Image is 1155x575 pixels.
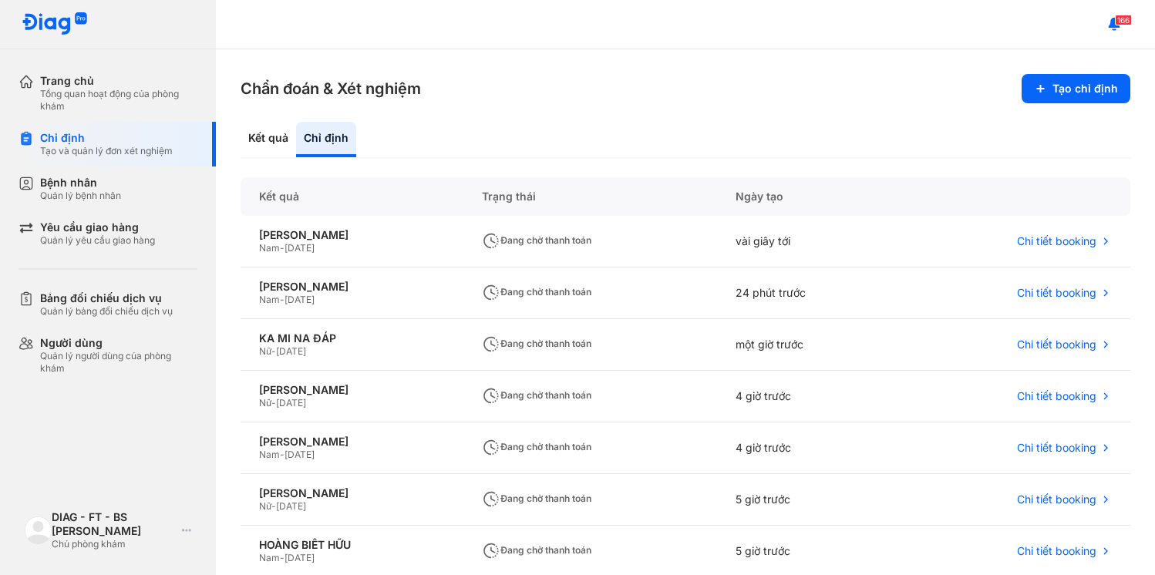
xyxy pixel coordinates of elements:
[259,486,445,500] div: [PERSON_NAME]
[717,177,902,216] div: Ngày tạo
[259,228,445,242] div: [PERSON_NAME]
[241,122,296,157] div: Kết quả
[276,397,306,409] span: [DATE]
[259,383,445,397] div: [PERSON_NAME]
[280,294,285,305] span: -
[40,350,197,375] div: Quản lý người dùng của phòng khám
[717,319,902,371] div: một giờ trước
[1017,286,1096,300] span: Chi tiết booking
[259,538,445,552] div: HOÀNG BIẾT HỮU
[259,294,280,305] span: Nam
[241,78,421,99] h3: Chẩn đoán & Xét nghiệm
[40,190,121,202] div: Quản lý bệnh nhân
[259,242,280,254] span: Nam
[482,234,591,246] span: Đang chờ thanh toán
[40,88,197,113] div: Tổng quan hoạt động của phòng khám
[40,291,173,305] div: Bảng đối chiếu dịch vụ
[1017,544,1096,558] span: Chi tiết booking
[482,389,591,401] span: Đang chờ thanh toán
[40,220,155,234] div: Yêu cầu giao hàng
[717,216,902,267] div: vài giây tới
[482,338,591,349] span: Đang chờ thanh toán
[271,345,276,357] span: -
[1115,15,1132,25] span: 166
[1017,338,1096,351] span: Chi tiết booking
[717,474,902,526] div: 5 giờ trước
[463,177,717,216] div: Trạng thái
[241,177,463,216] div: Kết quả
[271,500,276,512] span: -
[40,145,173,157] div: Tạo và quản lý đơn xét nghiệm
[40,74,197,88] div: Trang chủ
[259,280,445,294] div: [PERSON_NAME]
[40,176,121,190] div: Bệnh nhân
[259,331,445,345] div: KA MI NA ĐÁP
[276,500,306,512] span: [DATE]
[259,345,271,357] span: Nữ
[40,336,197,350] div: Người dùng
[271,397,276,409] span: -
[296,122,356,157] div: Chỉ định
[259,500,271,512] span: Nữ
[717,422,902,474] div: 4 giờ trước
[1017,389,1096,403] span: Chi tiết booking
[482,493,591,504] span: Đang chờ thanh toán
[285,294,315,305] span: [DATE]
[22,12,88,36] img: logo
[280,552,285,563] span: -
[1017,234,1096,248] span: Chi tiết booking
[40,305,173,318] div: Quản lý bảng đối chiếu dịch vụ
[482,544,591,556] span: Đang chờ thanh toán
[259,435,445,449] div: [PERSON_NAME]
[259,397,271,409] span: Nữ
[280,242,285,254] span: -
[285,552,315,563] span: [DATE]
[52,510,176,538] div: DIAG - FT - BS [PERSON_NAME]
[482,441,591,452] span: Đang chờ thanh toán
[276,345,306,357] span: [DATE]
[482,286,591,298] span: Đang chờ thanh toán
[285,242,315,254] span: [DATE]
[1022,74,1130,103] button: Tạo chỉ định
[40,131,173,145] div: Chỉ định
[280,449,285,460] span: -
[40,234,155,247] div: Quản lý yêu cầu giao hàng
[717,371,902,422] div: 4 giờ trước
[25,516,52,543] img: logo
[259,552,280,563] span: Nam
[717,267,902,319] div: 24 phút trước
[285,449,315,460] span: [DATE]
[259,449,280,460] span: Nam
[52,538,176,550] div: Chủ phòng khám
[1017,441,1096,455] span: Chi tiết booking
[1017,493,1096,506] span: Chi tiết booking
